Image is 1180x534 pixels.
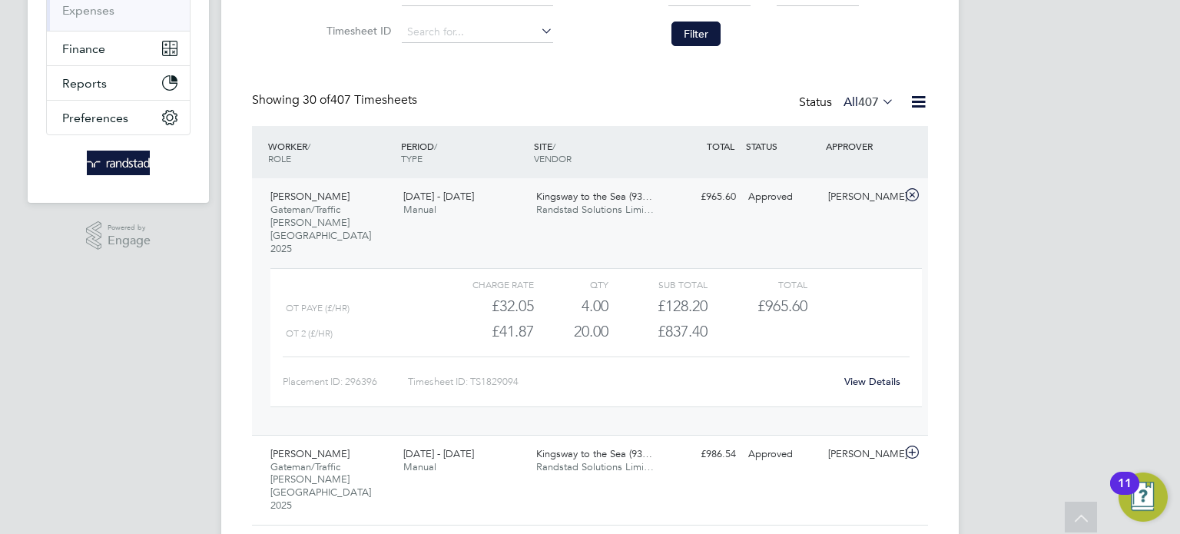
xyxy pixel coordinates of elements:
div: Approved [742,184,822,210]
div: STATUS [742,132,822,160]
div: £128.20 [608,294,708,319]
span: Gateman/Traffic [PERSON_NAME] [GEOGRAPHIC_DATA] 2025 [270,460,371,512]
div: £986.54 [662,442,742,467]
div: 20.00 [534,319,608,344]
a: View Details [844,375,900,388]
a: Powered byEngage [86,221,151,250]
div: QTY [534,275,608,294]
span: Finance [62,41,105,56]
span: Reports [62,76,107,91]
div: Showing [252,92,420,108]
span: VENDOR [534,152,572,164]
button: Preferences [47,101,190,134]
div: Timesheet ID: TS1829094 [408,370,834,394]
div: £965.60 [662,184,742,210]
label: Timesheet ID [322,24,391,38]
span: Randstad Solutions Limi… [536,460,654,473]
button: Finance [47,32,190,65]
span: OT 2 (£/HR) [286,328,333,339]
span: OT PAYE (£/HR) [286,303,350,313]
div: 4.00 [534,294,608,319]
span: TYPE [401,152,423,164]
div: Status [799,92,897,114]
span: [DATE] - [DATE] [403,190,474,203]
label: All [844,95,894,110]
span: Powered by [108,221,151,234]
input: Search for... [402,22,553,43]
div: Sub Total [608,275,708,294]
span: £965.60 [757,297,807,315]
span: [PERSON_NAME] [270,190,350,203]
span: TOTAL [707,140,734,152]
div: £32.05 [435,294,534,319]
div: Charge rate [435,275,534,294]
div: Placement ID: 296396 [283,370,408,394]
span: Randstad Solutions Limi… [536,203,654,216]
div: PERIOD [397,132,530,172]
span: Engage [108,234,151,247]
div: Approved [742,442,822,467]
span: [PERSON_NAME] [270,447,350,460]
span: Kingsway to the Sea (93… [536,447,652,460]
div: WORKER [264,132,397,172]
span: 407 Timesheets [303,92,417,108]
span: Kingsway to the Sea (93… [536,190,652,203]
span: Manual [403,460,436,473]
img: randstad-logo-retina.png [87,151,151,175]
span: Manual [403,203,436,216]
span: Gateman/Traffic [PERSON_NAME] [GEOGRAPHIC_DATA] 2025 [270,203,371,255]
div: [PERSON_NAME] [822,442,902,467]
div: [PERSON_NAME] [822,184,902,210]
div: SITE [530,132,663,172]
span: ROLE [268,152,291,164]
div: £41.87 [435,319,534,344]
span: 30 of [303,92,330,108]
a: Go to home page [46,151,191,175]
span: / [434,140,437,152]
span: 407 [858,95,879,110]
span: [DATE] - [DATE] [403,447,474,460]
button: Open Resource Center, 11 new notifications [1119,473,1168,522]
button: Reports [47,66,190,100]
div: 11 [1118,483,1132,503]
a: Expenses [62,3,114,18]
div: Total [708,275,807,294]
span: / [307,140,310,152]
span: Preferences [62,111,128,125]
div: APPROVER [822,132,902,160]
button: Filter [671,22,721,46]
span: / [552,140,555,152]
div: £837.40 [608,319,708,344]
